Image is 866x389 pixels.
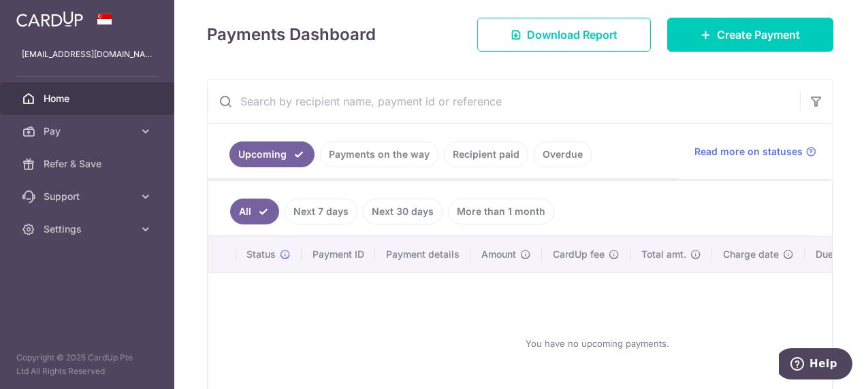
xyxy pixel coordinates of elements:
[448,199,554,224] a: More than 1 month
[22,48,153,61] p: [EMAIL_ADDRESS][DOMAIN_NAME]
[16,11,83,27] img: CardUp
[207,22,376,47] h4: Payments Dashboard
[229,141,315,167] a: Upcoming
[375,237,470,272] th: Payment details
[641,248,686,261] span: Total amt.
[44,124,133,138] span: Pay
[44,222,133,236] span: Settings
[534,141,592,167] a: Overdue
[694,145,803,158] span: Read more on statuses
[302,237,375,272] th: Payment ID
[717,27,800,43] span: Create Payment
[44,157,133,171] span: Refer & Save
[285,199,357,224] a: Next 7 days
[553,248,605,261] span: CardUp fee
[723,248,779,261] span: Charge date
[779,348,852,382] iframe: Opens a widget where you can find more information
[363,199,443,224] a: Next 30 days
[481,248,516,261] span: Amount
[477,18,651,52] a: Download Report
[694,145,816,158] a: Read more on statuses
[320,141,438,167] a: Payments on the way
[230,199,279,224] a: All
[667,18,833,52] a: Create Payment
[816,248,856,261] span: Due date
[44,92,133,105] span: Home
[527,27,618,43] span: Download Report
[44,190,133,203] span: Support
[444,141,528,167] a: Recipient paid
[208,80,800,123] input: Search by recipient name, payment id or reference
[246,248,276,261] span: Status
